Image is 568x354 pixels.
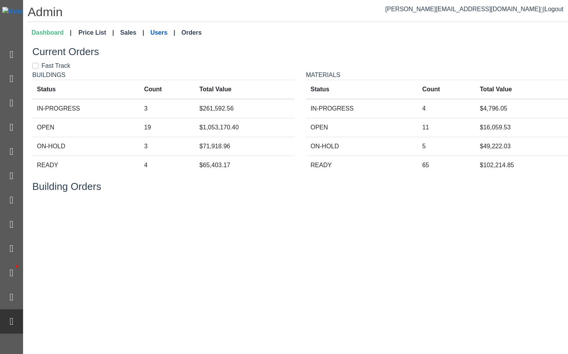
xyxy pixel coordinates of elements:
td: 65 [418,156,475,174]
td: $16,059.53 [475,118,568,137]
div: BUILDINGS [27,70,300,181]
a: Dashboard [28,25,75,40]
img: Metals Direct Inc Logo [2,7,70,16]
td: $49,222.03 [475,137,568,156]
label: Fast Track [42,61,70,70]
td: 3 [140,99,195,118]
td: ON-HOLD [306,137,418,156]
h3: Current Orders [32,46,568,58]
td: 5 [418,137,475,156]
td: 4 [418,99,475,118]
div: Total Value [200,85,290,94]
td: IN-PROGRESS [306,99,418,118]
div: Count [144,85,190,94]
a: Orders [178,25,205,40]
td: 19 [140,118,195,137]
td: $71,918.96 [195,137,295,156]
td: $1,053,170.40 [195,118,295,137]
td: OPEN [306,118,418,137]
div: Status [37,85,135,94]
td: IN-PROGRESS [32,99,140,118]
span: • [7,254,27,279]
h1: Admin [28,5,568,22]
td: $102,214.85 [475,156,568,174]
td: READY [306,156,418,174]
span: Logout [545,6,563,12]
td: 4 [140,156,195,174]
a: Users [147,25,178,40]
td: OPEN [32,118,140,137]
a: Price List [75,25,117,40]
h3: Building Orders [32,181,568,193]
td: 3 [140,137,195,156]
a: Sales [117,25,147,40]
td: 11 [418,118,475,137]
div: Total Value [480,85,563,94]
a: [PERSON_NAME][EMAIL_ADDRESS][DOMAIN_NAME] [385,6,543,12]
div: Status [311,85,413,94]
div: Count [422,85,471,94]
td: READY [32,156,140,174]
td: $4,796.05 [475,99,568,118]
td: ON-HOLD [32,137,140,156]
td: $261,592.56 [195,99,295,118]
td: $65,403.17 [195,156,295,174]
div: | [385,5,563,14]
